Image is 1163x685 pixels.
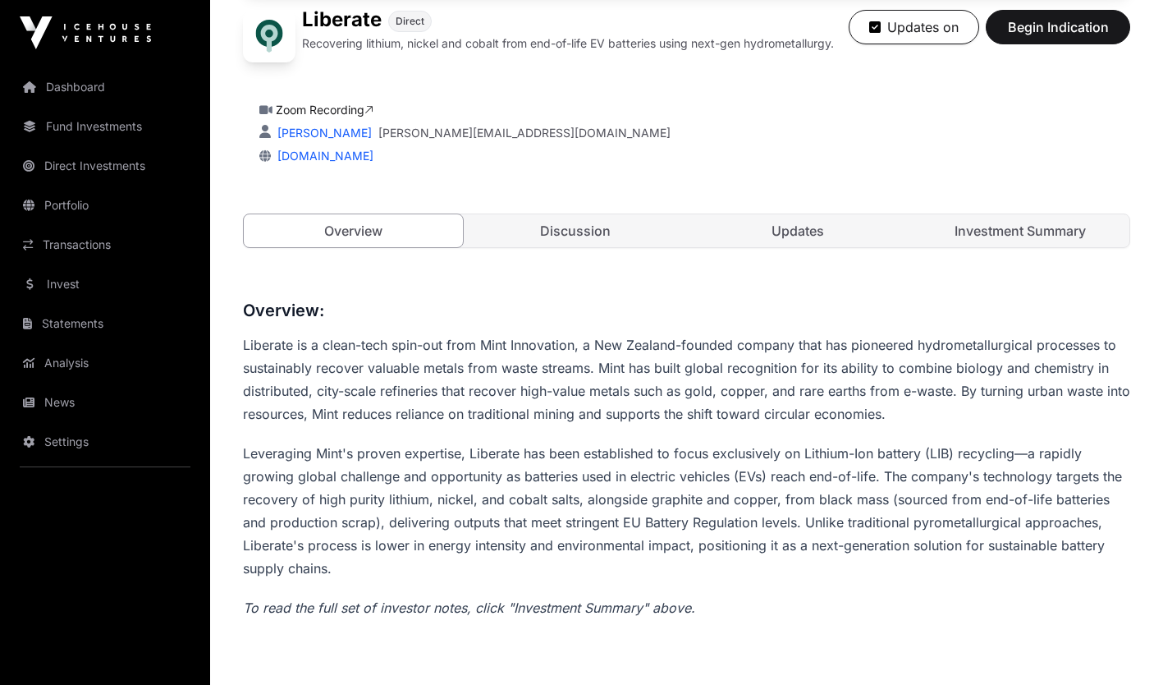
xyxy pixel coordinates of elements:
[13,148,197,184] a: Direct Investments
[13,187,197,223] a: Portfolio
[13,69,197,105] a: Dashboard
[243,297,1130,324] h3: Overview:
[13,424,197,460] a: Settings
[302,35,834,52] p: Recovering lithium, nickel and cobalt from end-of-life EV batteries using next-gen hydrometallurgy.
[13,384,197,421] a: News
[302,10,382,32] h1: Liberate
[244,214,1129,247] nav: Tabs
[986,10,1130,44] button: Begin Indication
[243,442,1130,580] p: Leveraging Mint's proven expertise, Liberate has been established to focus exclusively on Lithium...
[13,345,197,381] a: Analysis
[243,214,464,248] a: Overview
[20,16,151,49] img: Icehouse Ventures Logo
[396,15,424,28] span: Direct
[910,214,1129,247] a: Investment Summary
[849,10,979,44] button: Updates on
[243,600,695,616] em: To read the full set of investor notes, click "Investment Summary" above.
[13,108,197,145] a: Fund Investments
[13,266,197,302] a: Invest
[243,333,1130,425] p: Liberate is a clean-tech spin-out from Mint Innovation, a New Zealand-founded company that has pi...
[378,125,671,141] a: [PERSON_NAME][EMAIL_ADDRESS][DOMAIN_NAME]
[13,227,197,263] a: Transactions
[986,26,1130,43] a: Begin Indication
[1081,606,1163,685] iframe: Chat Widget
[1006,17,1110,37] span: Begin Indication
[689,214,908,247] a: Updates
[13,306,197,342] a: Statements
[274,126,372,140] a: [PERSON_NAME]
[466,214,685,247] a: Discussion
[243,10,295,62] img: Liberate
[271,149,373,163] a: [DOMAIN_NAME]
[276,103,373,117] a: Zoom Recording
